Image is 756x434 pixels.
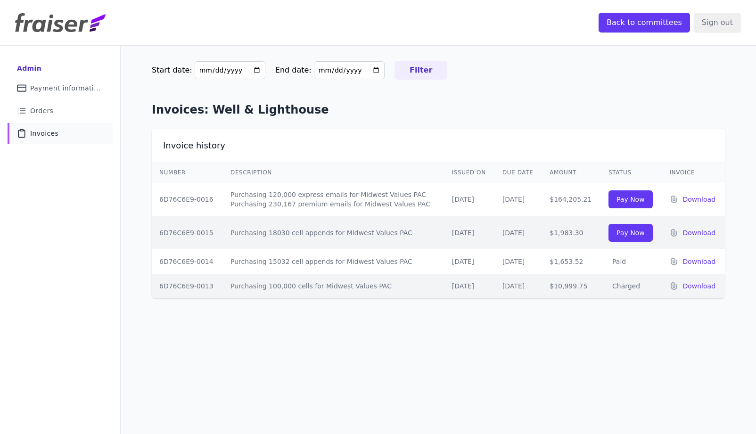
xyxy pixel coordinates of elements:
[444,216,495,249] td: [DATE]
[495,182,542,217] td: [DATE]
[444,249,495,274] td: [DATE]
[8,78,113,98] a: Payment information
[8,100,113,121] a: Orders
[30,106,53,115] span: Orders
[608,224,653,242] input: Pay Now
[495,216,542,249] td: [DATE]
[682,257,717,266] a: Download
[444,163,495,182] th: Issued on
[152,182,223,217] td: 6D76C6E9-0016
[275,66,312,74] label: End date:
[30,83,101,93] span: Payment information
[608,190,653,208] input: Pay Now
[599,13,690,33] input: Back to committees
[152,102,725,117] h1: Invoices: Well & Lighthouse
[542,163,601,182] th: Amount
[223,182,444,217] td: Purchasing 120,000 express emails for Midwest Values PAC Purchasing 230,167 premium emails for Mi...
[542,216,601,249] td: $1,983.30
[152,249,223,274] td: 6D76C6E9-0014
[152,216,223,249] td: 6D76C6E9-0015
[682,228,717,237] a: Download
[542,249,601,274] td: $1,653.52
[444,274,495,298] td: [DATE]
[15,13,106,32] img: Fraiser Logo
[394,61,447,80] input: Filter
[662,163,725,182] th: Invoice
[495,249,542,274] td: [DATE]
[223,216,444,249] td: Purchasing 18030 cell appends for Midwest Values PAC
[223,274,444,298] td: Purchasing 100,000 cells for Midwest Values PAC
[495,274,542,298] td: [DATE]
[152,66,192,74] label: Start date:
[30,129,58,138] span: Invoices
[682,281,717,291] a: Download
[495,163,542,182] th: Due Date
[542,182,601,217] td: $164,205.21
[8,123,113,144] a: Invoices
[152,163,223,182] th: Number
[608,282,644,290] span: Charged
[163,140,225,151] h2: Invoice history
[17,64,41,73] div: Admin
[152,274,223,298] td: 6D76C6E9-0013
[601,163,662,182] th: Status
[444,182,495,217] td: [DATE]
[223,163,444,182] th: Description
[542,274,601,298] td: $10,999.75
[694,13,741,33] input: Sign out
[223,249,444,274] td: Purchasing 15032 cell appends for Midwest Values PAC
[682,195,717,204] a: Download
[608,258,630,265] span: Paid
